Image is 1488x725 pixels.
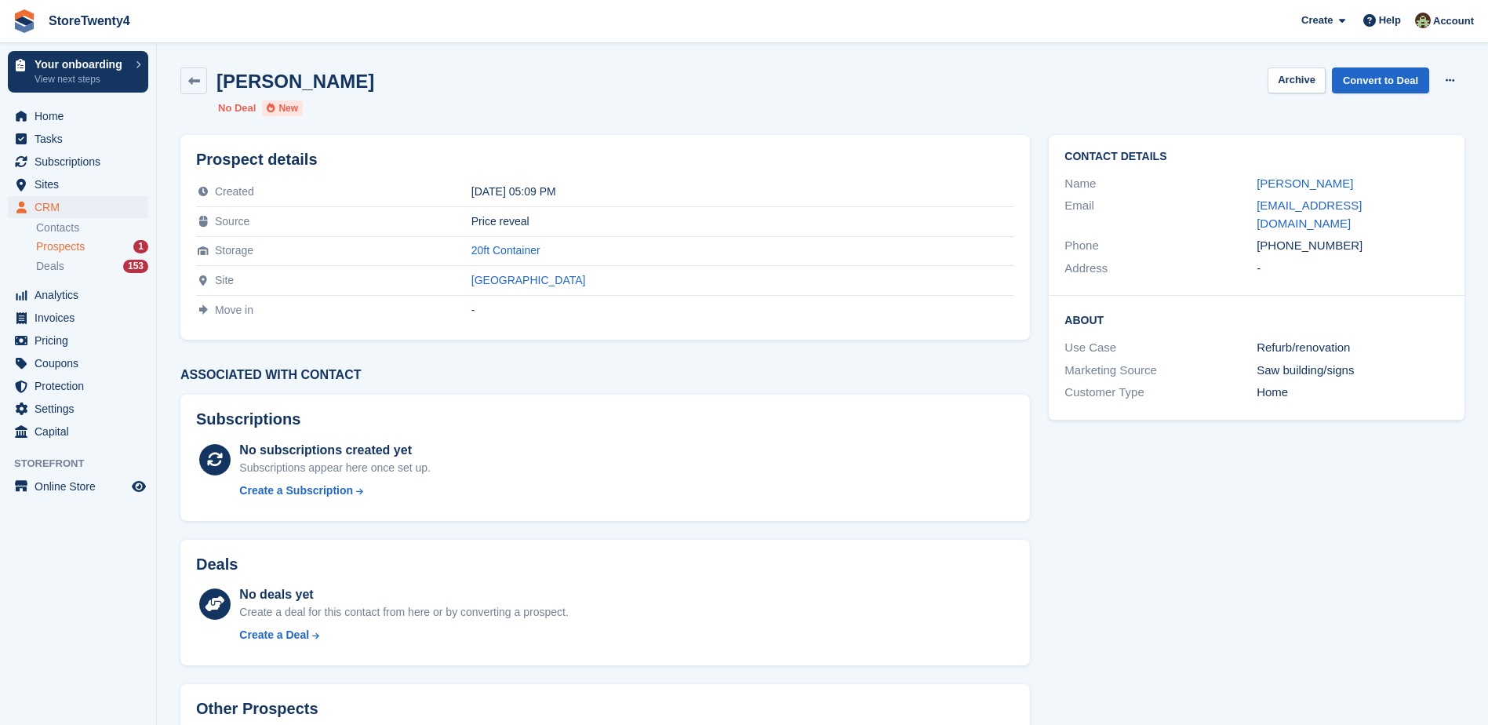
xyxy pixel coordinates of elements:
span: Subscriptions [35,151,129,173]
span: Capital [35,421,129,443]
div: Saw building/signs [1257,362,1449,380]
a: [EMAIL_ADDRESS][DOMAIN_NAME] [1257,199,1362,230]
h2: About [1064,311,1449,327]
span: Storefront [14,456,156,472]
span: Move in [215,304,253,316]
span: Coupons [35,352,129,374]
a: menu [8,307,148,329]
span: Pricing [35,330,129,352]
div: Email [1064,197,1257,232]
p: View next steps [35,72,128,86]
a: 20ft Container [471,244,540,257]
span: Deals [36,259,64,274]
span: Prospects [36,239,85,254]
span: Account [1433,13,1474,29]
a: menu [8,421,148,443]
a: menu [8,398,148,420]
span: Source [215,215,249,228]
a: [GEOGRAPHIC_DATA] [471,274,586,286]
a: menu [8,128,148,150]
div: - [1257,260,1449,278]
a: Convert to Deal [1332,67,1429,93]
a: Your onboarding View next steps [8,51,148,93]
div: Marketing Source [1064,362,1257,380]
a: Create a Deal [239,627,568,643]
span: Storage [215,244,253,257]
div: Use Case [1064,339,1257,357]
a: menu [8,105,148,127]
a: menu [8,352,148,374]
a: [PERSON_NAME] [1257,177,1353,190]
a: Deals 153 [36,258,148,275]
div: Refurb/renovation [1257,339,1449,357]
h2: Prospect details [196,151,1014,169]
h3: Associated with contact [180,368,1030,382]
div: Create a deal for this contact from here or by converting a prospect. [239,604,568,621]
h2: Other Prospects [196,700,318,718]
a: menu [8,196,148,218]
a: Preview store [129,477,148,496]
span: Settings [35,398,129,420]
img: Lee Hanlon [1415,13,1431,28]
a: menu [8,173,148,195]
span: Analytics [35,284,129,306]
li: No Deal [218,100,256,116]
span: Create [1301,13,1333,28]
div: 153 [123,260,148,273]
h2: [PERSON_NAME] [216,71,374,92]
a: menu [8,330,148,352]
img: stora-icon-8386f47178a22dfd0bd8f6a31ec36ba5ce8667c1dd55bd0f319d3a0aa187defe.svg [13,9,36,33]
div: Create a Subscription [239,483,353,499]
div: No deals yet [239,585,568,604]
span: Online Store [35,475,129,497]
button: Archive [1268,67,1326,93]
div: [PHONE_NUMBER] [1257,237,1449,255]
span: Protection [35,375,129,397]
div: Price reveal [471,215,1015,228]
a: Contacts [36,220,148,235]
a: StoreTwenty4 [42,8,136,34]
h2: Contact Details [1064,151,1449,163]
div: No subscriptions created yet [239,441,431,460]
li: New [262,100,303,116]
a: Prospects 1 [36,239,148,255]
div: Phone [1064,237,1257,255]
span: CRM [35,196,129,218]
div: Address [1064,260,1257,278]
h2: Deals [196,556,238,574]
a: menu [8,151,148,173]
a: menu [8,375,148,397]
div: [DATE] 05:09 PM [471,185,1015,198]
div: Subscriptions appear here once set up. [239,460,431,476]
div: Customer Type [1064,384,1257,402]
p: Your onboarding [35,59,128,70]
a: Create a Subscription [239,483,431,499]
span: Tasks [35,128,129,150]
h2: Subscriptions [196,410,1014,428]
span: Sites [35,173,129,195]
span: Created [215,185,254,198]
div: Name [1064,175,1257,193]
span: Home [35,105,129,127]
span: Invoices [35,307,129,329]
span: Help [1379,13,1401,28]
div: - [471,304,1015,316]
div: Create a Deal [239,627,309,643]
div: 1 [133,240,148,253]
span: Site [215,274,234,286]
a: menu [8,475,148,497]
div: Home [1257,384,1449,402]
a: menu [8,284,148,306]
